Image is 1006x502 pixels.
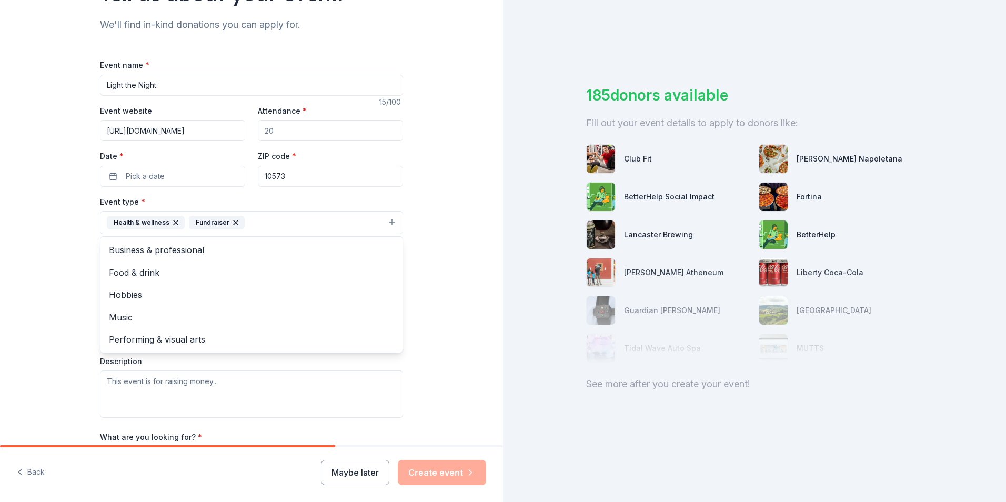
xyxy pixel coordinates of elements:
[109,310,394,324] span: Music
[109,266,394,279] span: Food & drink
[109,243,394,257] span: Business & professional
[100,236,403,353] div: Health & wellnessFundraiser
[189,216,245,229] div: Fundraiser
[109,333,394,346] span: Performing & visual arts
[109,288,394,302] span: Hobbies
[107,216,185,229] div: Health & wellness
[100,211,403,234] button: Health & wellnessFundraiser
